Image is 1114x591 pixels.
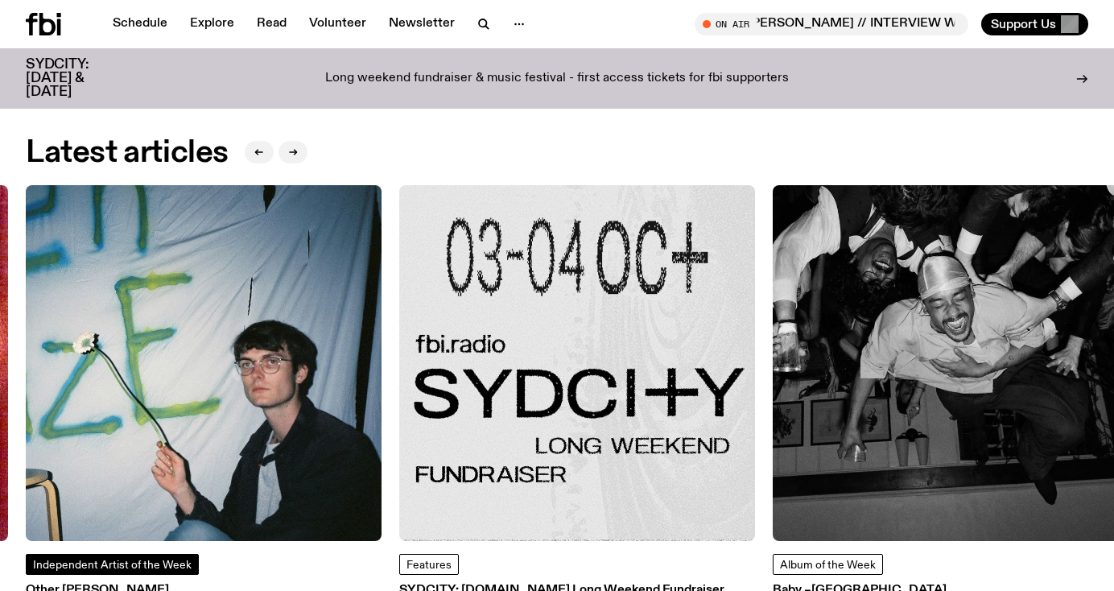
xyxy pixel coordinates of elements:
[33,560,192,571] span: Independent Artist of the Week
[406,560,452,571] span: Features
[399,185,755,541] img: Black text on gray background. Reading top to bottom: 03-04 OCT. fbi.radio SYDCITY LONG WEEKEND F...
[981,13,1088,35] button: Support Us
[399,554,459,575] a: Features
[325,72,789,86] p: Long weekend fundraiser & music festival - first access tickets for fbi supporters
[247,13,296,35] a: Read
[991,17,1056,31] span: Support Us
[695,13,968,35] button: On AirMornings with [PERSON_NAME] // INTERVIEW WITH [PERSON_NAME]
[180,13,244,35] a: Explore
[26,185,382,541] img: Other Joe sits to the right of frame, eyes acast, holding a flower with a long stem. He is sittin...
[26,58,129,99] h3: SYDCITY: [DATE] & [DATE]
[26,138,229,167] h2: Latest articles
[299,13,376,35] a: Volunteer
[780,560,876,571] span: Album of the Week
[773,554,883,575] a: Album of the Week
[26,554,199,575] a: Independent Artist of the Week
[379,13,464,35] a: Newsletter
[103,13,177,35] a: Schedule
